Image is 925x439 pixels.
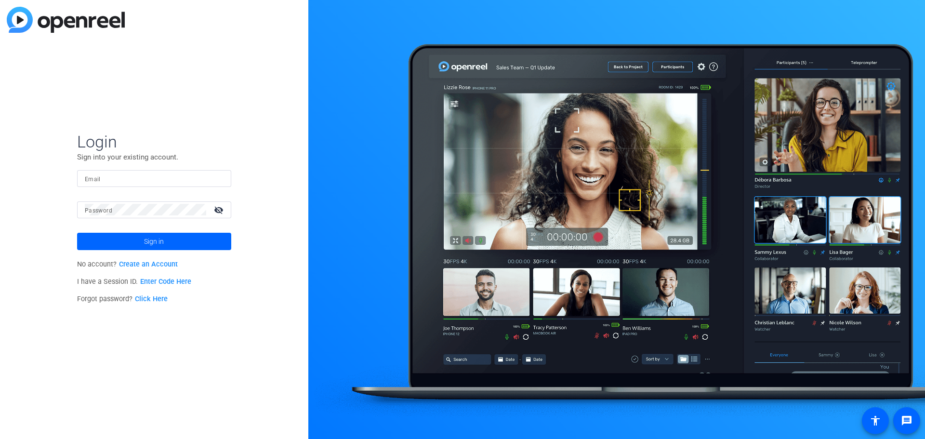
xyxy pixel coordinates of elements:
span: Forgot password? [77,295,168,303]
a: Enter Code Here [140,278,191,286]
span: Login [77,132,231,152]
p: Sign into your existing account. [77,152,231,162]
img: blue-gradient.svg [7,7,125,33]
mat-icon: visibility_off [208,203,231,217]
button: Sign in [77,233,231,250]
input: Enter Email Address [85,173,224,184]
mat-icon: accessibility [870,415,881,426]
span: Sign in [144,229,164,253]
span: I have a Session ID. [77,278,191,286]
span: No account? [77,260,178,268]
mat-icon: message [901,415,912,426]
mat-label: Password [85,207,112,214]
a: Create an Account [119,260,178,268]
mat-label: Email [85,176,101,183]
a: Click Here [135,295,168,303]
